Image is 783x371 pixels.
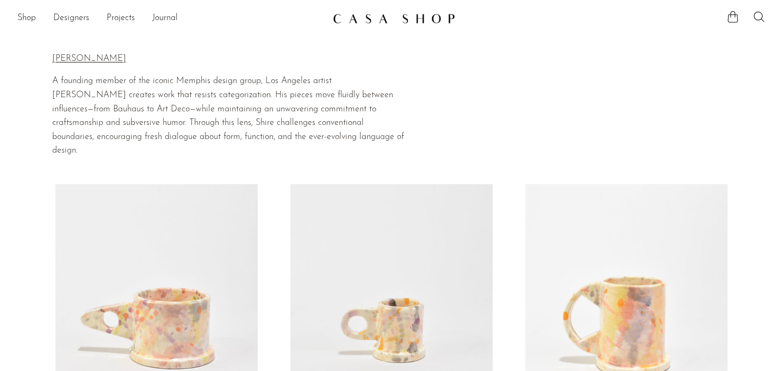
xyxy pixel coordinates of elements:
[17,11,36,26] a: Shop
[52,74,405,158] p: A founding member of the iconic Memphis design group, Los Angeles artist [PERSON_NAME] creates wo...
[17,9,324,28] nav: Desktop navigation
[52,52,405,66] p: [PERSON_NAME]
[17,9,324,28] ul: NEW HEADER MENU
[53,11,89,26] a: Designers
[107,11,135,26] a: Projects
[152,11,178,26] a: Journal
